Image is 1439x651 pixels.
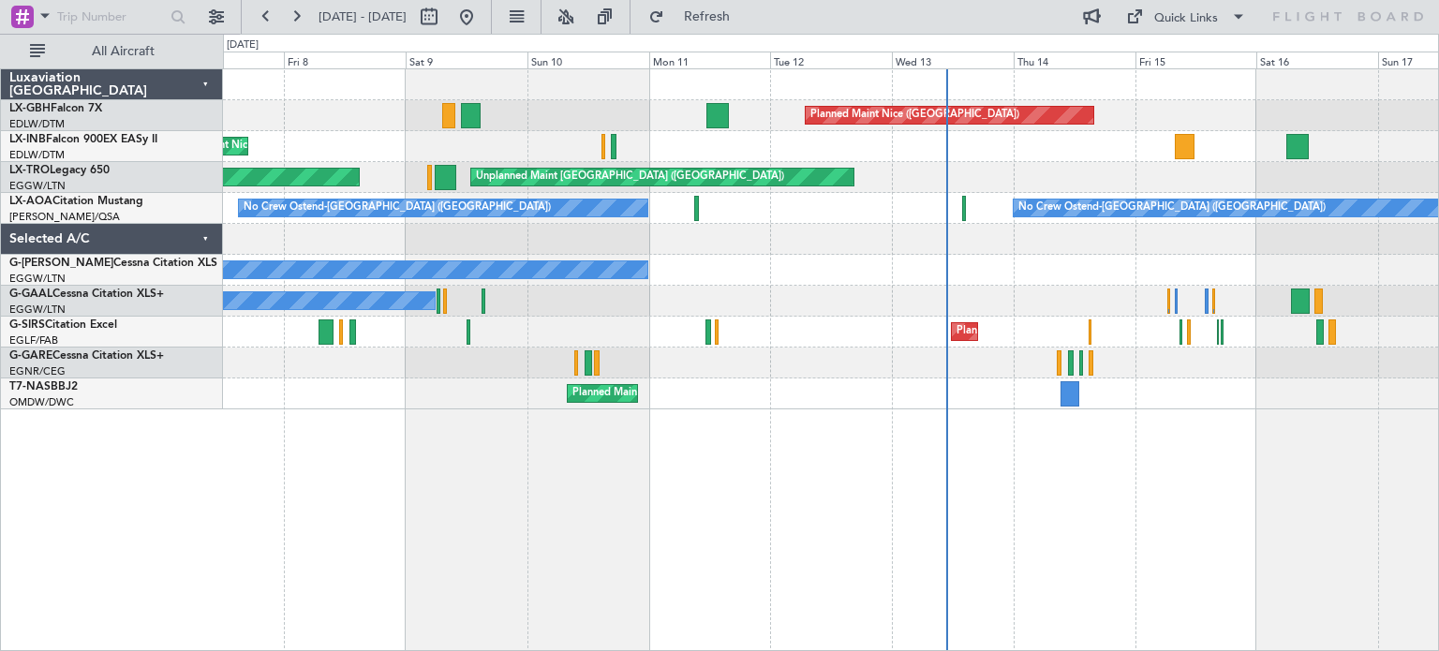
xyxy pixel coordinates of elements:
[319,8,407,25] span: [DATE] - [DATE]
[1117,2,1255,32] button: Quick Links
[9,333,58,348] a: EGLF/FAB
[9,117,65,131] a: EDLW/DTM
[892,52,1014,68] div: Wed 13
[9,179,66,193] a: EGGW/LTN
[9,210,120,224] a: [PERSON_NAME]/QSA
[9,395,74,409] a: OMDW/DWC
[9,289,52,300] span: G-GAAL
[9,258,217,269] a: G-[PERSON_NAME]Cessna Citation XLS
[9,289,164,300] a: G-GAALCessna Citation XLS+
[9,381,51,392] span: T7-NAS
[9,134,46,145] span: LX-INB
[9,103,102,114] a: LX-GBHFalcon 7X
[1154,9,1218,28] div: Quick Links
[49,45,198,58] span: All Aircraft
[527,52,649,68] div: Sun 10
[163,52,285,68] div: Thu 7
[640,2,752,32] button: Refresh
[9,103,51,114] span: LX-GBH
[1256,52,1378,68] div: Sat 16
[9,272,66,286] a: EGGW/LTN
[9,303,66,317] a: EGGW/LTN
[9,350,52,362] span: G-GARE
[9,196,52,207] span: LX-AOA
[9,165,110,176] a: LX-TROLegacy 650
[1135,52,1257,68] div: Fri 15
[9,350,164,362] a: G-GARECessna Citation XLS+
[9,319,117,331] a: G-SIRSCitation Excel
[572,379,783,407] div: Planned Maint Abuja ([PERSON_NAME] Intl)
[1014,52,1135,68] div: Thu 14
[21,37,203,67] button: All Aircraft
[9,196,143,207] a: LX-AOACitation Mustang
[9,134,157,145] a: LX-INBFalcon 900EX EASy II
[9,319,45,331] span: G-SIRS
[284,52,406,68] div: Fri 8
[9,148,65,162] a: EDLW/DTM
[227,37,259,53] div: [DATE]
[9,364,66,378] a: EGNR/CEG
[476,163,784,191] div: Unplanned Maint [GEOGRAPHIC_DATA] ([GEOGRAPHIC_DATA])
[668,10,747,23] span: Refresh
[9,381,78,392] a: T7-NASBBJ2
[649,52,771,68] div: Mon 11
[9,258,113,269] span: G-[PERSON_NAME]
[244,194,551,222] div: No Crew Ostend-[GEOGRAPHIC_DATA] ([GEOGRAPHIC_DATA])
[770,52,892,68] div: Tue 12
[810,101,1019,129] div: Planned Maint Nice ([GEOGRAPHIC_DATA])
[406,52,527,68] div: Sat 9
[9,165,50,176] span: LX-TRO
[957,318,1252,346] div: Planned Maint [GEOGRAPHIC_DATA] ([GEOGRAPHIC_DATA])
[1018,194,1326,222] div: No Crew Ostend-[GEOGRAPHIC_DATA] ([GEOGRAPHIC_DATA])
[57,3,165,31] input: Trip Number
